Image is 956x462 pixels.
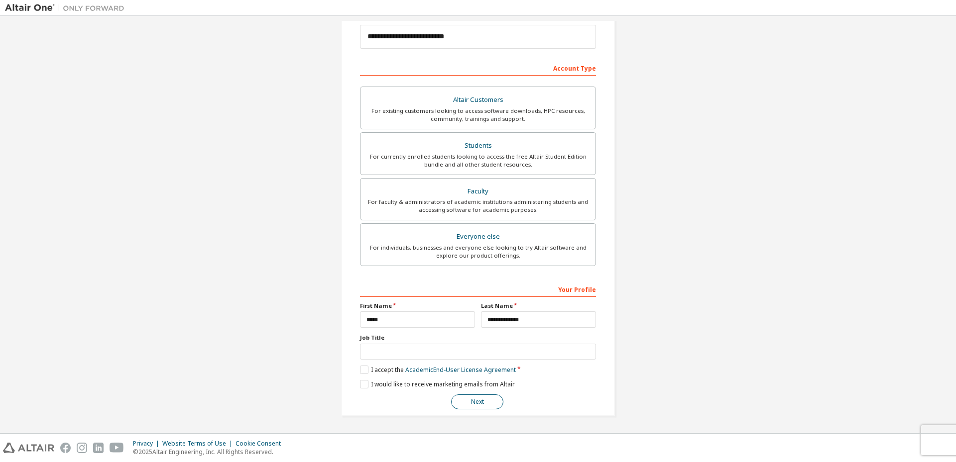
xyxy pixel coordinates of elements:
div: Altair Customers [366,93,590,107]
img: altair_logo.svg [3,443,54,453]
div: Cookie Consent [236,440,287,448]
div: Your Profile [360,281,596,297]
div: For individuals, businesses and everyone else looking to try Altair software and explore our prod... [366,244,590,260]
div: Students [366,139,590,153]
label: Last Name [481,302,596,310]
img: linkedin.svg [93,443,104,453]
div: For currently enrolled students looking to access the free Altair Student Edition bundle and all ... [366,153,590,169]
div: For faculty & administrators of academic institutions administering students and accessing softwa... [366,198,590,214]
div: For existing customers looking to access software downloads, HPC resources, community, trainings ... [366,107,590,123]
label: I would like to receive marketing emails from Altair [360,380,515,388]
div: Everyone else [366,230,590,244]
div: Privacy [133,440,162,448]
a: Academic End-User License Agreement [405,366,516,374]
div: Faculty [366,185,590,198]
p: © 2025 Altair Engineering, Inc. All Rights Reserved. [133,448,287,456]
div: Account Type [360,60,596,76]
label: Job Title [360,334,596,342]
label: First Name [360,302,475,310]
label: I accept the [360,366,516,374]
div: Website Terms of Use [162,440,236,448]
button: Next [451,394,503,409]
img: instagram.svg [77,443,87,453]
img: Altair One [5,3,129,13]
img: youtube.svg [110,443,124,453]
img: facebook.svg [60,443,71,453]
